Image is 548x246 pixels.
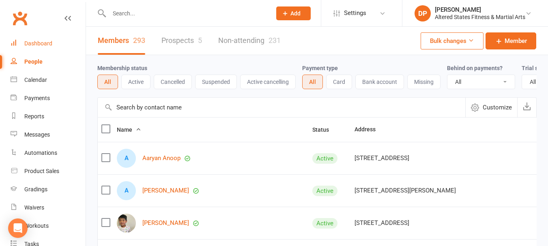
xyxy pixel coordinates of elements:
[107,8,266,19] input: Search...
[24,58,43,65] div: People
[240,75,296,89] button: Active cancelling
[302,65,338,71] label: Payment type
[24,150,57,156] div: Automations
[198,36,202,45] div: 5
[465,98,517,117] button: Customize
[407,75,441,89] button: Missing
[486,32,536,49] a: Member
[195,75,237,89] button: Suspended
[24,168,59,174] div: Product Sales
[11,199,86,217] a: Waivers
[24,77,47,83] div: Calendar
[24,222,49,229] div: Workouts
[11,144,86,162] a: Automations
[142,187,189,194] a: [PERSON_NAME]
[505,36,527,46] span: Member
[24,131,50,138] div: Messages
[98,98,465,117] input: Search by contact name
[276,6,311,20] button: Add
[11,180,86,199] a: Gradings
[11,34,86,53] a: Dashboard
[161,27,202,55] a: Prospects5
[302,75,323,89] button: All
[98,27,145,55] a: Members293
[11,89,86,107] a: Payments
[483,103,512,112] span: Customize
[312,126,338,133] span: Status
[117,126,141,133] span: Name
[415,5,431,21] div: DP
[24,113,44,120] div: Reports
[24,95,50,101] div: Payments
[154,75,192,89] button: Cancelled
[11,107,86,126] a: Reports
[326,75,352,89] button: Card
[121,75,150,89] button: Active
[117,181,136,200] div: Abbigail
[312,153,337,164] div: Active
[355,75,404,89] button: Bank account
[11,217,86,235] a: Workouts
[11,71,86,89] a: Calendar
[142,155,181,162] a: Aaryan Anoop
[312,125,338,135] button: Status
[447,65,503,71] label: Behind on payments?
[11,126,86,144] a: Messages
[117,125,141,135] button: Name
[10,8,30,28] a: Clubworx
[435,13,525,21] div: Altered States Fitness & Martial Arts
[290,10,301,17] span: Add
[344,4,366,22] span: Settings
[97,75,118,89] button: All
[11,162,86,180] a: Product Sales
[97,65,147,71] label: Membership status
[11,53,86,71] a: People
[24,186,47,193] div: Gradings
[435,6,525,13] div: [PERSON_NAME]
[24,204,44,211] div: Waivers
[421,32,484,49] button: Bulk changes
[312,218,337,229] div: Active
[117,149,136,168] div: Aaryan
[8,218,28,238] div: Open Intercom Messenger
[218,27,281,55] a: Non-attending231
[117,214,136,233] img: Abdul
[24,40,52,47] div: Dashboard
[133,36,145,45] div: 293
[312,186,337,196] div: Active
[142,220,189,227] a: [PERSON_NAME]
[269,36,281,45] div: 231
